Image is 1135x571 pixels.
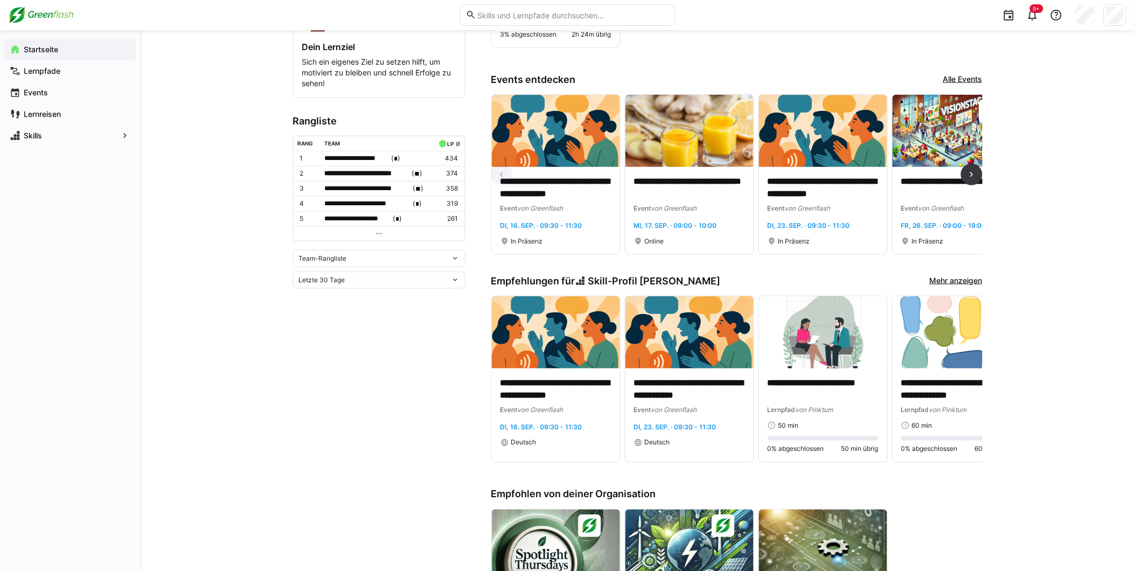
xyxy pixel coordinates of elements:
[975,445,1012,454] span: 60 min übrig
[634,221,717,229] span: Mi, 17. Sep. · 09:00 - 10:00
[634,204,651,212] span: Event
[778,237,810,246] span: In Präsenz
[324,140,340,147] div: Team
[300,214,316,223] p: 5
[518,204,563,212] span: von Greenflash
[634,406,651,414] span: Event
[651,204,697,212] span: von Greenflash
[893,95,1021,167] img: image
[768,204,785,212] span: Event
[796,406,833,414] span: von Pinktum
[436,214,458,223] p: 261
[300,199,316,208] p: 4
[500,423,582,431] span: Di, 16. Sep. · 09:30 - 11:30
[302,57,456,89] p: Sich ein eigenes Ziel zu setzen hilft, um motiviert zu bleiben und schnell Erfolge zu sehen!
[293,115,465,127] h3: Rangliste
[299,254,347,263] span: Team-Rangliste
[500,204,518,212] span: Event
[297,140,313,147] div: Rang
[943,74,983,86] a: Alle Events
[841,445,879,454] span: 50 min übrig
[572,30,611,39] span: 2h 24m übrig
[302,41,456,52] h4: Dein Lernziel
[901,445,958,454] span: 0% abgeschlossen
[491,489,983,500] h3: Empfohlen von deiner Organisation
[634,423,716,431] span: Di, 23. Sep. · 09:30 - 11:30
[456,138,461,148] a: ø
[901,204,918,212] span: Event
[492,296,620,368] img: image
[413,198,422,210] span: ( )
[518,406,563,414] span: von Greenflash
[491,275,721,287] h3: Empfehlungen für
[500,406,518,414] span: Event
[492,95,620,167] img: image
[500,30,557,39] span: 3% abgeschlossen
[768,221,850,229] span: Di, 23. Sep. · 09:30 - 11:30
[300,184,316,193] p: 3
[436,199,458,208] p: 319
[625,296,754,368] img: image
[436,184,458,193] p: 358
[912,421,932,430] span: 60 min
[391,153,400,164] span: ( )
[651,406,697,414] span: von Greenflash
[300,169,316,178] p: 2
[299,276,345,284] span: Letzte 30 Tage
[778,421,799,430] span: 50 min
[918,204,964,212] span: von Greenflash
[436,154,458,163] p: 434
[645,438,670,447] span: Deutsch
[300,154,316,163] p: 1
[645,237,664,246] span: Online
[412,168,423,179] span: ( )
[759,95,887,167] img: image
[768,445,824,454] span: 0% abgeschlossen
[491,74,576,86] h3: Events entdecken
[511,438,537,447] span: Deutsch
[511,237,543,246] span: In Präsenz
[1033,5,1040,12] span: 9+
[930,275,983,287] a: Mehr anzeigen
[588,275,720,287] span: Skill-Profil [PERSON_NAME]
[500,221,582,229] span: Di, 16. Sep. · 09:30 - 11:30
[901,221,986,229] span: Fr, 26. Sep. · 09:00 - 19:00
[893,296,1021,368] img: image
[785,204,831,212] span: von Greenflash
[413,183,424,194] span: ( )
[393,213,402,225] span: ( )
[901,406,929,414] span: Lernpfad
[476,10,669,20] input: Skills und Lernpfade durchsuchen…
[929,406,967,414] span: von Pinktum
[436,169,458,178] p: 374
[625,95,754,167] img: image
[447,141,454,147] div: LP
[768,406,796,414] span: Lernpfad
[912,237,944,246] span: In Präsenz
[759,296,887,368] img: image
